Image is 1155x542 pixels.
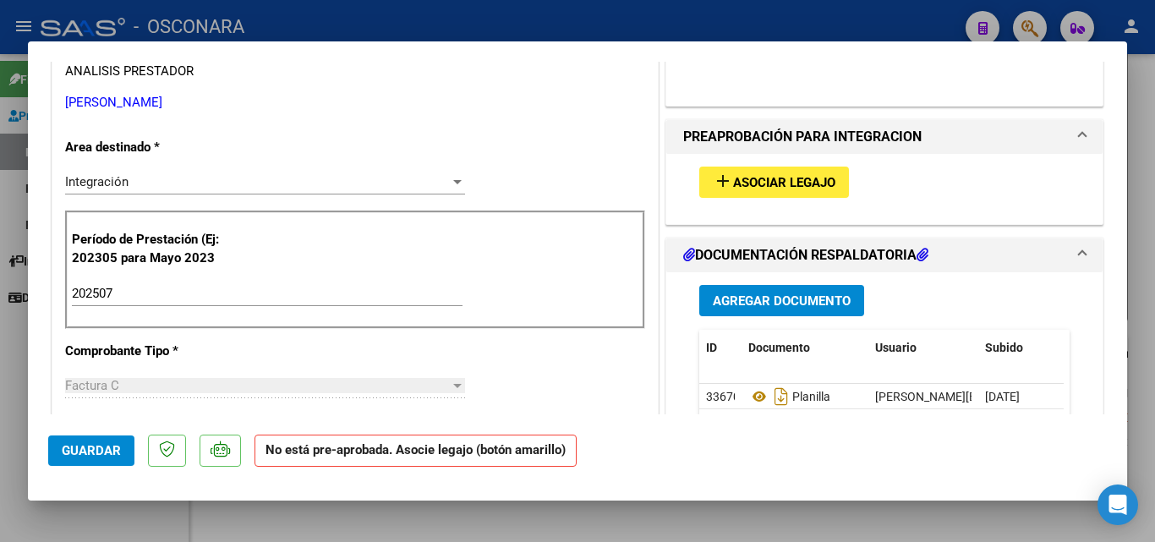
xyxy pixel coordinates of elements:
datatable-header-cell: Usuario [868,330,978,366]
span: [DATE] [985,390,1020,403]
datatable-header-cell: Documento [742,330,868,366]
i: Descargar documento [770,383,792,410]
strong: No está pre-aprobada. Asocie legajo (botón amarillo) [255,435,577,468]
div: Open Intercom Messenger [1098,485,1138,525]
datatable-header-cell: Subido [978,330,1063,366]
button: Agregar Documento [699,285,864,316]
p: [PERSON_NAME] [65,93,645,112]
span: Asociar Legajo [733,175,835,190]
span: Documento [748,341,810,354]
div: ANALISIS PRESTADOR [65,62,194,81]
div: PREAPROBACIÓN PARA INTEGRACION [666,154,1103,224]
p: Período de Prestación (Ej: 202305 para Mayo 2023 [72,230,242,268]
span: ID [706,341,717,354]
datatable-header-cell: ID [699,330,742,366]
mat-icon: add [713,171,733,191]
h1: DOCUMENTACIÓN RESPALDATORIA [683,245,928,266]
span: Usuario [875,341,917,354]
span: Agregar Documento [713,293,851,309]
span: Subido [985,341,1023,354]
datatable-header-cell: Acción [1063,330,1147,366]
span: Factura C [65,378,119,393]
span: Guardar [62,443,121,458]
button: Asociar Legajo [699,167,849,198]
span: 33670 [706,390,740,403]
mat-expansion-panel-header: DOCUMENTACIÓN RESPALDATORIA [666,238,1103,272]
p: Comprobante Tipo * [65,342,239,361]
h1: PREAPROBACIÓN PARA INTEGRACION [683,127,922,147]
mat-expansion-panel-header: PREAPROBACIÓN PARA INTEGRACION [666,120,1103,154]
span: Integración [65,174,129,189]
button: Guardar [48,435,134,466]
span: Planilla [748,390,830,403]
p: Area destinado * [65,138,239,157]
